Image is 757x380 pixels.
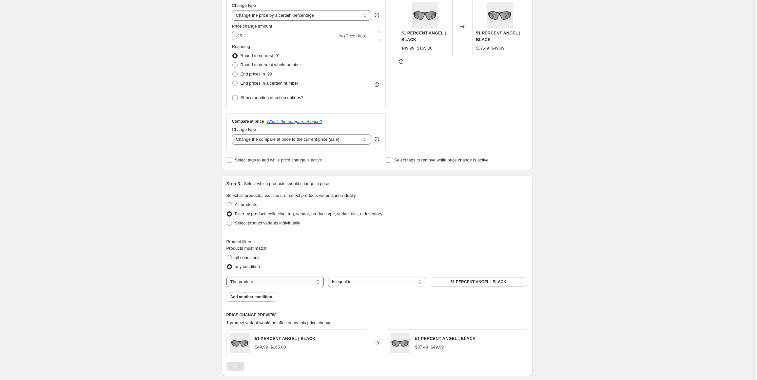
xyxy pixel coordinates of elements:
p: Select which products should change in price [244,180,329,187]
span: % (Price drop) [339,33,366,38]
span: Change type [232,127,256,132]
span: 51 PERCENT ANGEL | BLACK [476,31,520,42]
button: Add another condition [226,292,276,302]
span: Change type [232,3,256,8]
div: $37.49 [476,45,489,52]
span: All products [235,202,257,207]
span: Round to nearest .01 [241,53,280,58]
span: End prices in a certain number [241,81,298,86]
strike: $165.00 [270,344,286,350]
div: help [374,12,380,18]
h3: Compare at price [232,119,264,124]
span: Price change amount [232,24,272,29]
span: 51 PERCENT ANGEL | BLACK [255,336,316,341]
span: Products must match: [226,246,268,251]
img: 6d94b04273e6986638101e20634becf4_80x.jpg [390,333,410,353]
strike: $49.99 [431,344,444,350]
strike: $165.00 [417,45,433,52]
span: Add another condition [230,294,272,300]
span: Select product variants individually [235,221,300,225]
div: $49.99 [255,344,268,350]
span: Filter by product, collection, tag, vendor, product type, variant title, or inventory [235,211,382,216]
div: $37.49 [415,344,428,350]
div: help [374,136,380,142]
span: any condition [235,264,260,269]
img: 6d94b04273e6986638101e20634becf4_80x.jpg [487,2,513,28]
button: 51 PERCENT ANGEL | BLACK [430,277,527,286]
span: End prices in .99 [241,72,272,76]
span: Round to nearest whole number [241,62,301,67]
img: 6d94b04273e6986638101e20634becf4_80x.jpg [230,333,250,353]
input: -15 [232,31,338,41]
span: Select tags to add while price change is active [235,158,322,162]
strike: $49.99 [492,45,505,52]
div: $49.99 [401,45,415,52]
span: 1 product variant would be affected by this price change: [226,320,333,325]
button: What's the compare at price? [267,119,322,124]
span: Select tags to remove while price change is active [394,158,489,162]
h2: Step 3. [226,180,242,187]
img: 6d94b04273e6986638101e20634becf4_80x.jpg [412,2,438,28]
span: 51 PERCENT ANGEL | BLACK [401,31,446,42]
h6: PRICE CHANGE PREVIEW [226,312,527,318]
span: Rounding [232,44,250,49]
div: Product filters [226,239,527,245]
span: Select all products, use filters, or select products variants individually [226,193,356,198]
span: all conditions [235,255,260,260]
span: Show rounding direction options? [241,95,303,100]
nav: Pagination [226,362,244,371]
span: 51 PERCENT ANGEL | BLACK [450,279,506,285]
span: 51 PERCENT ANGEL | BLACK [415,336,476,341]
